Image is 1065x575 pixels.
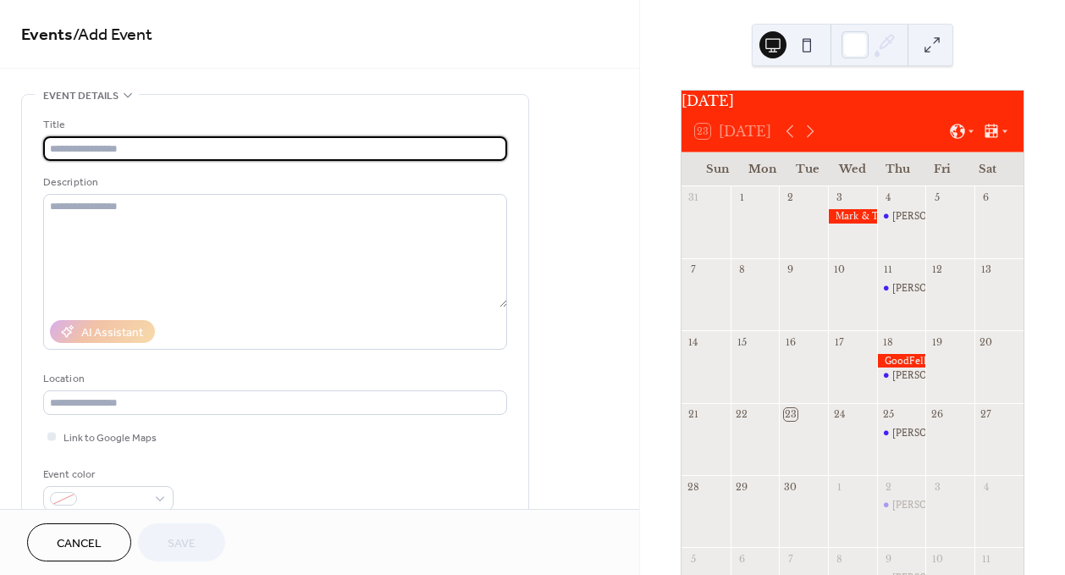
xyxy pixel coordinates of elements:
[57,535,102,553] span: Cancel
[875,152,919,186] div: Thu
[877,209,926,224] div: DJ Drew
[736,408,748,421] div: 22
[43,466,170,484] div: Event color
[892,426,971,440] div: [PERSON_NAME]
[979,480,992,493] div: 4
[736,335,748,348] div: 15
[882,408,895,421] div: 25
[784,263,797,276] div: 9
[882,335,895,348] div: 18
[830,152,875,186] div: Wed
[979,263,992,276] div: 13
[833,552,846,565] div: 8
[833,263,846,276] div: 10
[784,408,797,421] div: 23
[687,408,699,421] div: 21
[877,426,926,440] div: DJ Drew
[785,152,830,186] div: Tue
[979,408,992,421] div: 27
[63,429,157,447] span: Link to Google Maps
[833,335,846,348] div: 17
[882,480,895,493] div: 2
[979,552,992,565] div: 11
[930,408,943,421] div: 26
[892,281,971,296] div: [PERSON_NAME]
[882,263,895,276] div: 11
[687,480,699,493] div: 28
[695,152,740,186] div: Sun
[736,552,748,565] div: 6
[687,191,699,204] div: 31
[736,263,748,276] div: 8
[833,480,846,493] div: 1
[43,174,504,191] div: Description
[43,87,119,105] span: Event details
[930,480,943,493] div: 3
[687,552,699,565] div: 5
[687,335,699,348] div: 14
[930,552,943,565] div: 10
[43,370,504,388] div: Location
[736,191,748,204] div: 1
[877,498,926,512] div: DJ Drew
[979,335,992,348] div: 20
[920,152,965,186] div: Fri
[736,480,748,493] div: 29
[784,552,797,565] div: 7
[877,354,926,368] div: GoodFellas 36 Anniversery Movie Premiere
[930,191,943,204] div: 5
[877,368,926,383] div: DJ Drew
[73,19,152,52] span: / Add Event
[687,263,699,276] div: 7
[833,191,846,204] div: 3
[833,408,846,421] div: 24
[43,116,504,134] div: Title
[930,335,943,348] div: 19
[892,209,971,224] div: [PERSON_NAME]
[882,191,895,204] div: 4
[784,480,797,493] div: 30
[892,498,971,512] div: [PERSON_NAME]
[965,152,1010,186] div: Sat
[882,552,895,565] div: 9
[784,191,797,204] div: 2
[784,335,797,348] div: 16
[877,281,926,296] div: DJ Drew
[892,368,971,383] div: [PERSON_NAME]
[828,209,877,224] div: Mark & Ted
[979,191,992,204] div: 6
[27,523,131,561] button: Cancel
[21,19,73,52] a: Events
[740,152,785,186] div: Mon
[681,91,1024,111] div: [DATE]
[930,263,943,276] div: 12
